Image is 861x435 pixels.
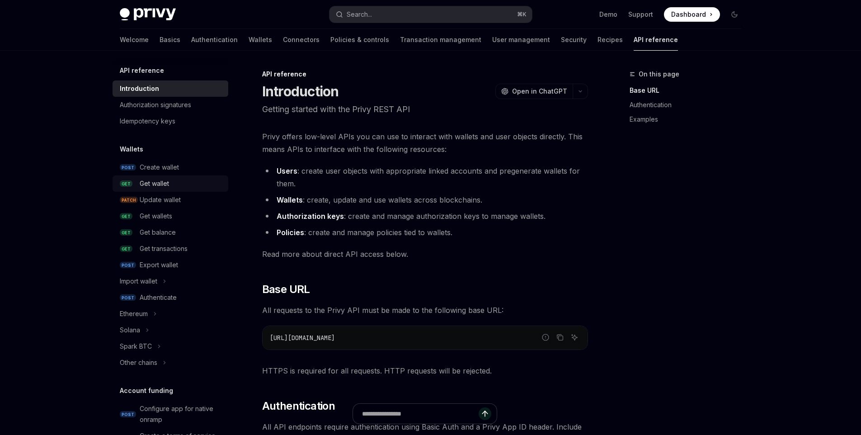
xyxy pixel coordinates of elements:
[140,243,188,254] div: Get transactions
[262,304,588,317] span: All requests to the Privy API must be made to the following base URL:
[262,248,588,260] span: Read more about direct API access below.
[120,357,157,368] div: Other chains
[330,29,389,51] a: Policies & controls
[120,99,191,110] div: Authorization signatures
[262,83,339,99] h1: Introduction
[283,29,320,51] a: Connectors
[113,289,228,306] a: POSTAuthenticate
[598,29,623,51] a: Recipes
[113,97,228,113] a: Authorization signatures
[277,195,303,204] strong: Wallets
[262,70,588,79] div: API reference
[120,308,148,319] div: Ethereum
[140,227,176,238] div: Get balance
[262,130,588,156] span: Privy offers low-level APIs you can use to interact with wallets and user objects directly. This ...
[554,331,566,343] button: Copy the contents from the code block
[249,29,272,51] a: Wallets
[120,229,132,236] span: GET
[120,276,157,287] div: Import wallet
[120,116,175,127] div: Idempotency keys
[120,65,164,76] h5: API reference
[479,407,491,420] button: Send message
[113,338,228,355] button: Toggle Spark BTC section
[561,29,587,51] a: Security
[113,208,228,224] a: GETGet wallets
[140,178,169,189] div: Get wallet
[120,29,149,51] a: Welcome
[120,385,173,396] h5: Account funding
[120,180,132,187] span: GET
[671,10,706,19] span: Dashboard
[120,8,176,21] img: dark logo
[160,29,180,51] a: Basics
[329,6,532,23] button: Open search
[262,165,588,190] li: : create user objects with appropriate linked accounts and pregenerate wallets for them.
[113,322,228,338] button: Toggle Solana section
[113,159,228,175] a: POSTCreate wallet
[512,87,567,96] span: Open in ChatGPT
[262,282,310,297] span: Base URL
[630,98,749,112] a: Authentication
[262,194,588,206] li: : create, update and use wallets across blockchains.
[362,404,479,424] input: Ask a question...
[120,213,132,220] span: GET
[113,257,228,273] a: POSTExport wallet
[120,83,159,94] div: Introduction
[140,162,179,173] div: Create wallet
[113,192,228,208] a: PATCHUpdate wallet
[120,294,136,301] span: POST
[347,9,372,20] div: Search...
[634,29,678,51] a: API reference
[120,411,136,418] span: POST
[727,7,742,22] button: Toggle dark mode
[120,262,136,269] span: POST
[140,292,177,303] div: Authenticate
[400,29,481,51] a: Transaction management
[639,69,679,80] span: On this page
[113,113,228,129] a: Idempotency keys
[113,401,228,428] a: POSTConfigure app for native onramp
[120,144,143,155] h5: Wallets
[277,228,304,237] strong: Policies
[517,11,527,18] span: ⌘ K
[120,197,138,203] span: PATCH
[113,224,228,241] a: GETGet balance
[113,241,228,257] a: GETGet transactions
[664,7,720,22] a: Dashboard
[113,273,228,289] button: Toggle Import wallet section
[630,112,749,127] a: Examples
[630,83,749,98] a: Base URL
[277,166,297,175] strong: Users
[140,260,178,270] div: Export wallet
[113,355,228,371] button: Toggle Other chains section
[113,175,228,192] a: GETGet wallet
[140,211,172,222] div: Get wallets
[120,341,152,352] div: Spark BTC
[191,29,238,51] a: Authentication
[540,331,551,343] button: Report incorrect code
[140,194,181,205] div: Update wallet
[120,325,140,336] div: Solana
[262,364,588,377] span: HTTPS is required for all requests. HTTP requests will be rejected.
[262,103,588,116] p: Getting started with the Privy REST API
[120,164,136,171] span: POST
[262,226,588,239] li: : create and manage policies tied to wallets.
[628,10,653,19] a: Support
[277,212,344,221] strong: Authorization keys
[599,10,617,19] a: Demo
[492,29,550,51] a: User management
[120,246,132,252] span: GET
[113,80,228,97] a: Introduction
[270,334,335,342] span: [URL][DOMAIN_NAME]
[569,331,580,343] button: Ask AI
[495,84,573,99] button: Open in ChatGPT
[262,399,335,413] span: Authentication
[262,210,588,222] li: : create and manage authorization keys to manage wallets.
[140,403,223,425] div: Configure app for native onramp
[113,306,228,322] button: Toggle Ethereum section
